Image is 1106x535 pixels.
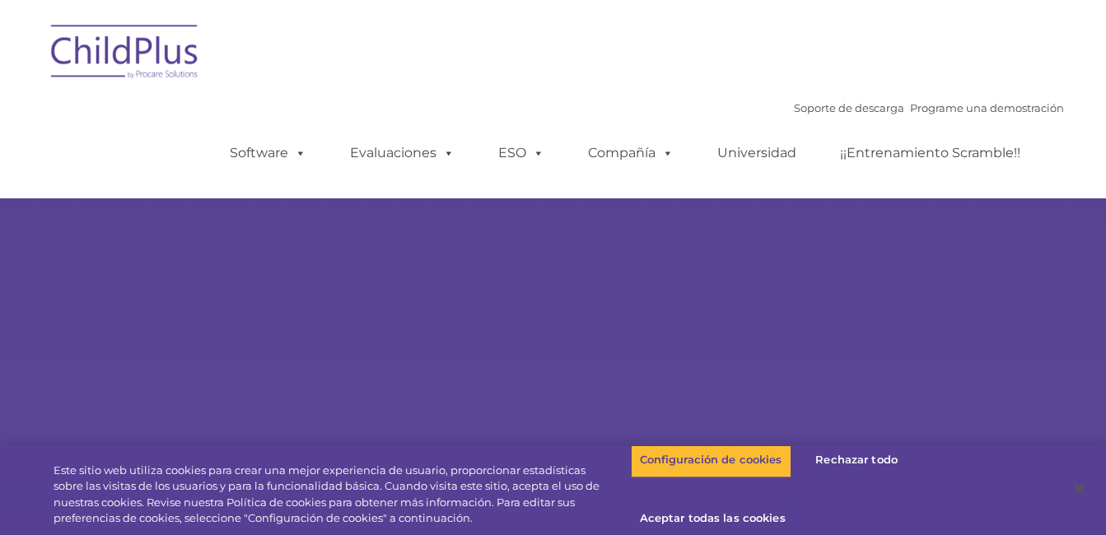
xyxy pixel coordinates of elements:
[498,145,526,160] font: ESO
[805,443,908,477] button: Rechazar todo
[334,137,471,170] a: Evaluaciones
[701,137,813,170] a: Universidad
[230,145,288,160] font: Software
[794,101,904,114] a: Soporte de descarga
[350,145,436,160] font: Evaluaciones
[824,137,1037,170] a: ¡¡Entrenamiento Scramble!!
[213,137,323,170] a: Software
[1062,471,1098,507] button: Cerrar
[794,101,1064,114] font: |
[482,137,561,170] a: ESO
[572,137,690,170] a: Compañía
[588,145,656,160] font: Compañía
[54,463,609,527] div: Este sitio web utiliza cookies para crear una mejor experiencia de usuario, proporcionar estadíst...
[910,101,1064,114] a: Programe una demostración
[43,13,208,95] img: Soluciones ChildPlus by Procare
[631,443,791,477] button: Configuración de cookies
